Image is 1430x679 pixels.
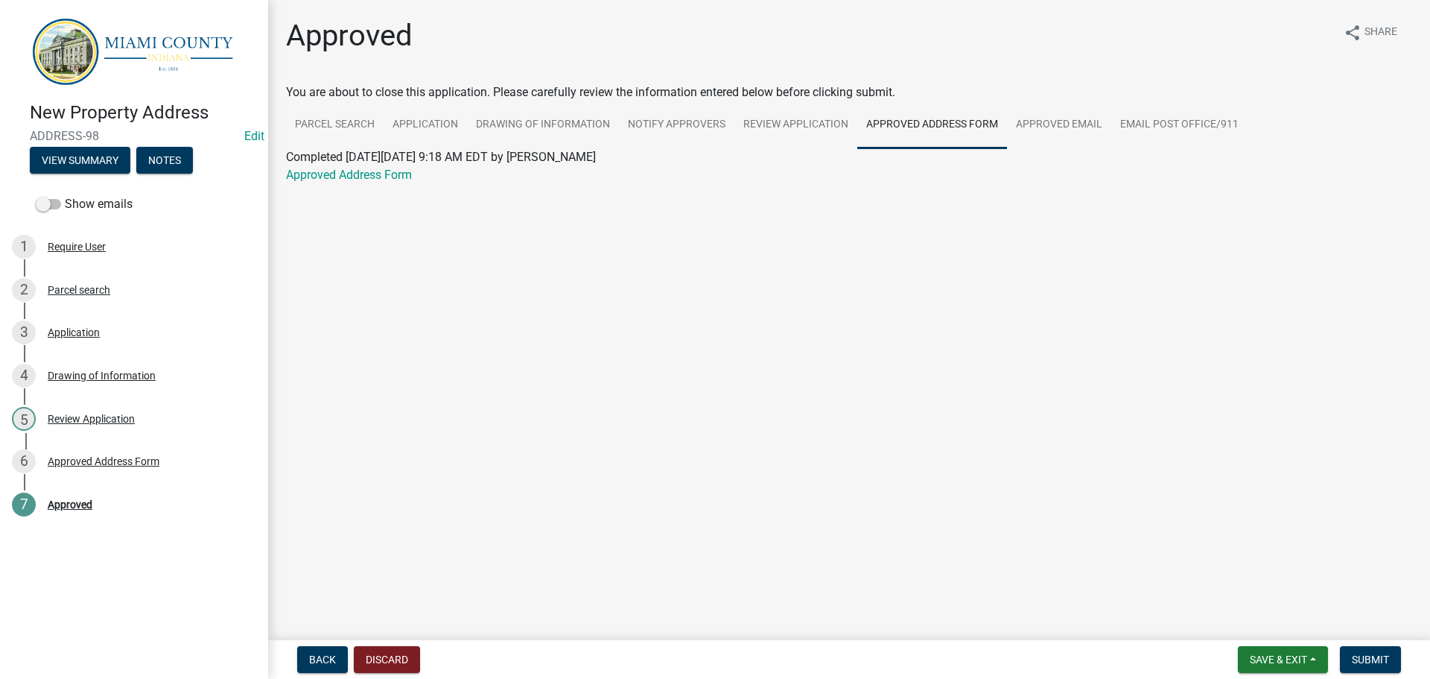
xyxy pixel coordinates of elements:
[12,364,36,388] div: 4
[136,156,193,168] wm-modal-confirm: Notes
[48,285,110,295] div: Parcel search
[12,320,36,344] div: 3
[244,129,264,143] wm-modal-confirm: Edit Application Number
[12,235,36,259] div: 1
[1238,646,1328,673] button: Save & Exit
[48,370,156,381] div: Drawing of Information
[286,150,596,164] span: Completed [DATE][DATE] 9:18 AM EDT by [PERSON_NAME]
[12,278,36,302] div: 2
[136,147,193,174] button: Notes
[48,327,100,338] div: Application
[1344,24,1361,42] i: share
[734,101,857,149] a: Review Application
[286,101,384,149] a: Parcel search
[1332,18,1409,47] button: shareShare
[309,654,336,666] span: Back
[48,499,92,510] div: Approved
[48,414,135,424] div: Review Application
[48,241,106,252] div: Require User
[30,156,130,168] wm-modal-confirm: Summary
[286,168,412,182] a: Approved Address Form
[12,449,36,473] div: 6
[1352,654,1389,666] span: Submit
[1111,101,1248,149] a: Email Post Office/911
[30,16,244,86] img: Miami County, Indiana
[244,129,264,143] a: Edit
[30,147,130,174] button: View Summary
[12,493,36,517] div: 7
[48,456,159,467] div: Approved Address Form
[857,101,1007,149] a: Approved Address Form
[384,101,467,149] a: Application
[30,102,256,124] h4: New Property Address
[354,646,420,673] button: Discard
[36,195,133,213] label: Show emails
[619,101,734,149] a: Notify Approvers
[1250,654,1307,666] span: Save & Exit
[297,646,348,673] button: Back
[286,18,413,54] h1: Approved
[1340,646,1401,673] button: Submit
[12,407,36,431] div: 5
[1364,24,1397,42] span: Share
[30,129,238,143] span: ADDRESS-98
[467,101,619,149] a: Drawing of Information
[286,83,1412,202] div: You are about to close this application. Please carefully review the information entered below be...
[1007,101,1111,149] a: Approved Email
